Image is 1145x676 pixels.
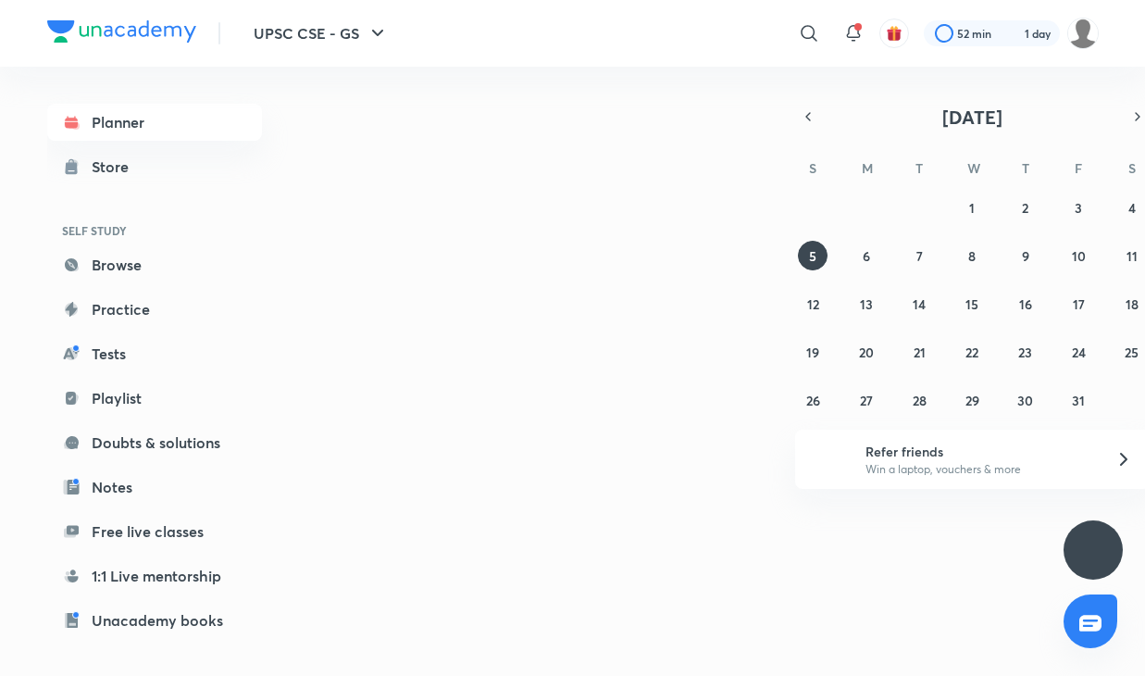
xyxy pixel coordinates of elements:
abbr: October 1, 2025 [969,199,975,217]
abbr: October 9, 2025 [1022,247,1029,265]
button: October 5, 2025 [798,241,828,270]
button: October 2, 2025 [1011,193,1040,222]
a: Notes [47,469,262,506]
abbr: October 20, 2025 [859,344,874,361]
button: October 10, 2025 [1064,241,1093,270]
abbr: October 22, 2025 [965,344,978,361]
button: October 29, 2025 [957,385,987,415]
button: UPSC CSE - GS [243,15,400,52]
abbr: October 7, 2025 [916,247,923,265]
a: Unacademy books [47,602,262,639]
abbr: October 26, 2025 [806,392,820,409]
abbr: October 12, 2025 [807,295,819,313]
button: October 12, 2025 [798,289,828,319]
a: Playlist [47,380,262,417]
abbr: October 10, 2025 [1072,247,1086,265]
abbr: October 14, 2025 [913,295,926,313]
abbr: Thursday [1022,159,1029,177]
button: October 20, 2025 [852,337,881,367]
button: October 15, 2025 [957,289,987,319]
abbr: October 2, 2025 [1022,199,1028,217]
abbr: October 29, 2025 [965,392,979,409]
abbr: Tuesday [915,159,923,177]
button: October 27, 2025 [852,385,881,415]
a: Free live classes [47,513,262,550]
abbr: Friday [1075,159,1082,177]
button: October 3, 2025 [1064,193,1093,222]
abbr: October 17, 2025 [1073,295,1085,313]
abbr: Monday [862,159,873,177]
button: October 30, 2025 [1011,385,1040,415]
button: October 31, 2025 [1064,385,1093,415]
button: October 16, 2025 [1011,289,1040,319]
abbr: October 30, 2025 [1017,392,1033,409]
abbr: October 25, 2025 [1125,344,1139,361]
button: October 7, 2025 [904,241,934,270]
abbr: October 4, 2025 [1128,199,1136,217]
button: October 21, 2025 [904,337,934,367]
p: Win a laptop, vouchers & more [865,461,1093,478]
abbr: Wednesday [967,159,980,177]
button: October 22, 2025 [957,337,987,367]
button: October 19, 2025 [798,337,828,367]
span: [DATE] [942,105,1002,130]
abbr: October 24, 2025 [1072,344,1086,361]
button: October 28, 2025 [904,385,934,415]
abbr: October 27, 2025 [860,392,873,409]
a: Tests [47,335,262,372]
abbr: October 11, 2025 [1126,247,1138,265]
button: October 17, 2025 [1064,289,1093,319]
h6: SELF STUDY [47,215,262,246]
abbr: Saturday [1128,159,1136,177]
img: referral [810,441,847,478]
abbr: October 31, 2025 [1072,392,1085,409]
abbr: October 16, 2025 [1019,295,1032,313]
img: ttu [1082,539,1104,561]
button: October 6, 2025 [852,241,881,270]
a: Company Logo [47,20,196,47]
button: October 24, 2025 [1064,337,1093,367]
a: Store [47,148,262,185]
a: Practice [47,291,262,328]
a: 1:1 Live mentorship [47,557,262,595]
button: October 14, 2025 [904,289,934,319]
abbr: October 19, 2025 [806,344,819,361]
button: [DATE] [821,104,1125,130]
abbr: October 28, 2025 [913,392,927,409]
abbr: October 3, 2025 [1075,199,1082,217]
img: Company Logo [47,20,196,43]
img: rudrani kavalreddy [1067,18,1099,49]
button: October 1, 2025 [957,193,987,222]
abbr: October 6, 2025 [863,247,870,265]
abbr: October 18, 2025 [1126,295,1139,313]
abbr: October 15, 2025 [965,295,978,313]
a: Planner [47,104,262,141]
abbr: October 8, 2025 [968,247,976,265]
button: October 8, 2025 [957,241,987,270]
abbr: October 13, 2025 [860,295,873,313]
img: streak [1002,24,1021,43]
div: Store [92,156,140,178]
img: avatar [886,25,902,42]
abbr: Sunday [809,159,816,177]
abbr: October 5, 2025 [809,247,816,265]
a: Doubts & solutions [47,424,262,461]
button: October 23, 2025 [1011,337,1040,367]
abbr: October 23, 2025 [1018,344,1032,361]
abbr: October 21, 2025 [914,344,926,361]
button: October 9, 2025 [1011,241,1040,270]
button: avatar [879,19,909,48]
a: Browse [47,246,262,283]
button: October 26, 2025 [798,385,828,415]
button: October 13, 2025 [852,289,881,319]
h6: Refer friends [865,442,1093,461]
